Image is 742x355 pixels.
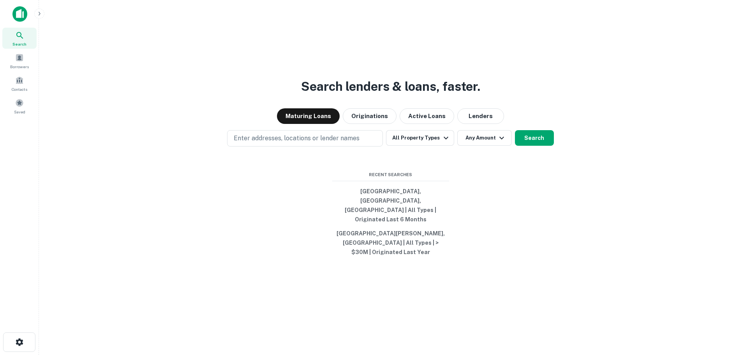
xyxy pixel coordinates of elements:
a: Saved [2,95,37,117]
button: Active Loans [400,108,454,124]
button: Search [515,130,554,146]
button: [GEOGRAPHIC_DATA], [GEOGRAPHIC_DATA], [GEOGRAPHIC_DATA] | All Types | Originated Last 6 Months [332,184,449,226]
iframe: Chat Widget [703,293,742,330]
button: [GEOGRAPHIC_DATA][PERSON_NAME], [GEOGRAPHIC_DATA] | All Types | > $30M | Originated Last Year [332,226,449,259]
span: Saved [14,109,25,115]
span: Recent Searches [332,171,449,178]
a: Search [2,28,37,49]
button: Maturing Loans [277,108,340,124]
button: Enter addresses, locations or lender names [227,130,383,147]
h3: Search lenders & loans, faster. [301,77,480,96]
button: Lenders [457,108,504,124]
p: Enter addresses, locations or lender names [234,134,360,143]
img: capitalize-icon.png [12,6,27,22]
a: Contacts [2,73,37,94]
span: Contacts [12,86,27,92]
button: Originations [343,108,397,124]
button: Any Amount [457,130,512,146]
span: Borrowers [10,64,29,70]
button: All Property Types [386,130,454,146]
span: Search [12,41,26,47]
a: Borrowers [2,50,37,71]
